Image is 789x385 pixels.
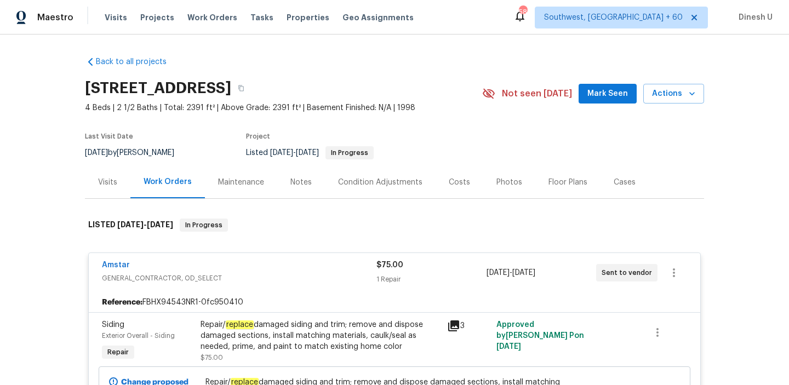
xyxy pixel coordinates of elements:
span: Exterior Overall - Siding [102,332,175,339]
span: - [270,149,319,157]
span: Visits [105,12,127,23]
span: - [117,221,173,228]
div: by [PERSON_NAME] [85,146,187,159]
span: Actions [652,87,695,101]
button: Actions [643,84,704,104]
span: Project [246,133,270,140]
div: Repair/ damaged siding and trim; remove and dispose damaged sections, install matching materials,... [201,319,441,352]
span: Work Orders [187,12,237,23]
button: Copy Address [231,78,251,98]
span: [DATE] [496,343,521,350]
span: [DATE] [512,269,535,277]
div: Work Orders [144,176,192,187]
div: Condition Adjustments [338,177,422,188]
h2: [STREET_ADDRESS] [85,83,231,94]
h6: LISTED [88,219,173,232]
div: FBHX94543NR1-0fc950410 [89,292,700,312]
span: Approved by [PERSON_NAME] P on [496,321,584,350]
button: Mark Seen [579,84,637,104]
span: Repair [103,347,133,358]
span: - [487,267,535,278]
div: 3 [447,319,490,332]
div: Visits [98,177,117,188]
span: In Progress [327,150,373,156]
span: [DATE] [270,149,293,157]
span: [DATE] [296,149,319,157]
a: Amstar [102,261,130,269]
span: Maestro [37,12,73,23]
span: $75.00 [376,261,403,269]
span: [DATE] [117,221,144,228]
span: [DATE] [487,269,510,277]
div: Costs [449,177,470,188]
span: Listed [246,149,374,157]
span: Tasks [250,14,273,21]
span: [DATE] [147,221,173,228]
span: Geo Assignments [342,12,414,23]
div: Floor Plans [548,177,587,188]
span: Sent to vendor [602,267,656,278]
span: In Progress [181,220,227,231]
span: 4 Beds | 2 1/2 Baths | Total: 2391 ft² | Above Grade: 2391 ft² | Basement Finished: N/A | 1998 [85,102,482,113]
div: 585 [519,7,527,18]
a: Back to all projects [85,56,190,67]
span: Properties [287,12,329,23]
span: Siding [102,321,124,329]
div: Maintenance [218,177,264,188]
div: 1 Repair [376,274,486,285]
span: $75.00 [201,354,223,361]
span: Projects [140,12,174,23]
span: Mark Seen [587,87,628,101]
em: replace [226,320,254,329]
span: Not seen [DATE] [502,88,572,99]
div: Photos [496,177,522,188]
span: Southwest, [GEOGRAPHIC_DATA] + 60 [544,12,683,23]
div: LISTED [DATE]-[DATE]In Progress [85,208,704,243]
b: Reference: [102,297,142,308]
span: [DATE] [85,149,108,157]
div: Cases [614,177,636,188]
span: GENERAL_CONTRACTOR, OD_SELECT [102,273,376,284]
span: Last Visit Date [85,133,133,140]
span: Dinesh U [734,12,773,23]
div: Notes [290,177,312,188]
